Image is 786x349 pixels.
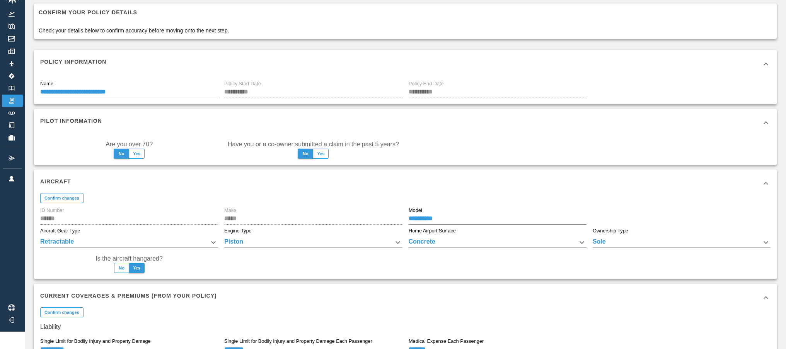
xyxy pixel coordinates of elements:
[39,27,229,34] p: Check your details below to confirm accuracy before moving onto the next step.
[129,149,145,159] button: Yes
[298,149,313,159] button: No
[114,149,129,159] button: No
[40,322,771,332] h6: Liability
[39,8,229,17] h6: Confirm your policy details
[40,207,64,214] label: ID Number
[40,177,71,186] h6: Aircraft
[224,237,402,248] div: Piston
[224,207,236,214] label: Make
[40,80,53,87] label: Name
[40,237,218,248] div: Retractable
[34,109,777,137] div: Pilot Information
[40,117,102,125] h6: Pilot Information
[409,80,444,87] label: Policy End Date
[40,227,80,234] label: Aircraft Gear Type
[34,169,777,197] div: Aircraft
[313,149,329,159] button: Yes
[593,237,771,248] div: Sole
[409,237,587,248] div: Concrete
[40,291,217,300] h6: Current Coverages & Premiums (from your policy)
[40,338,151,345] label: Single Limit for Bodily Injury and Property Damage
[409,338,484,345] label: Medical Expense Each Passenger
[114,263,130,273] button: No
[224,227,252,234] label: Engine Type
[409,227,456,234] label: Home Airport Surface
[228,140,399,149] label: Have you or a co-owner submitted a claim in the past 5 years?
[95,254,162,263] label: Is the aircraft hangared?
[129,263,145,273] button: Yes
[224,338,372,345] label: Single Limit for Bodily Injury and Property Damage Each Passenger
[106,140,153,149] label: Are you over 70?
[224,80,261,87] label: Policy Start Date
[409,207,422,214] label: Model
[40,193,84,203] button: Confirm changes
[40,58,106,66] h6: Policy Information
[40,307,84,317] button: Confirm changes
[34,284,777,312] div: Current Coverages & Premiums (from your policy)
[34,50,777,78] div: Policy Information
[593,227,628,234] label: Ownership Type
